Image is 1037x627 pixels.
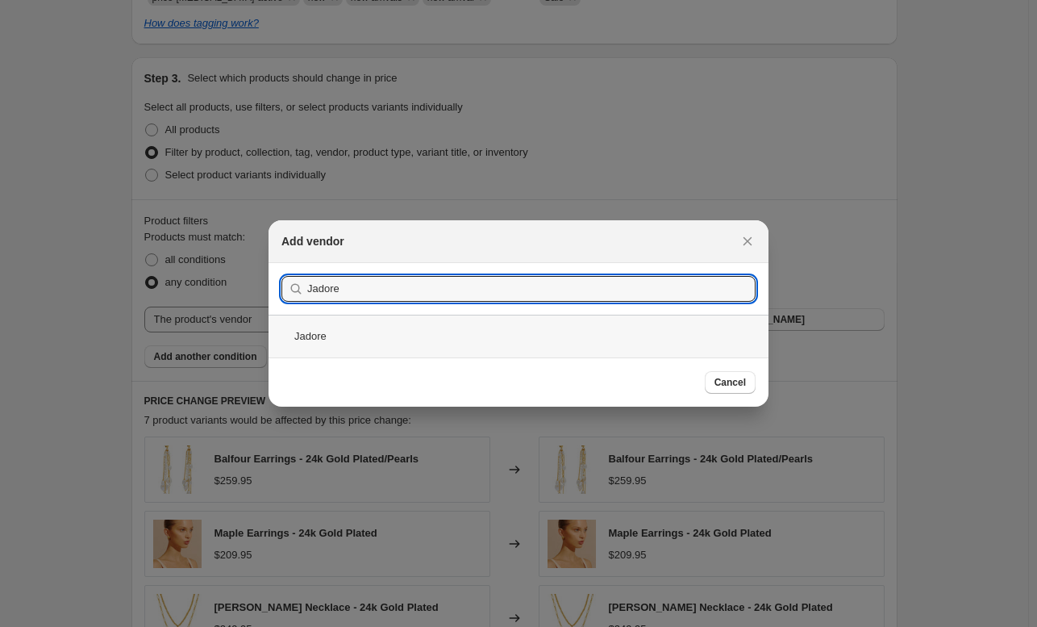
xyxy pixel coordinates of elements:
input: Search vendors [307,276,756,302]
button: Close [736,230,759,253]
div: Jadore [269,315,768,357]
button: Cancel [705,371,756,394]
span: Cancel [714,376,746,389]
h2: Add vendor [281,233,344,249]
